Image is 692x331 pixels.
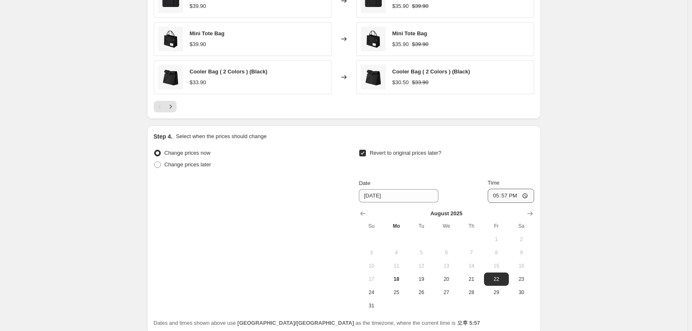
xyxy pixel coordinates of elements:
strike: $33.90 [412,78,428,87]
button: Saturday August 9 2025 [509,246,534,259]
span: 25 [387,289,406,296]
span: 18 [387,276,406,282]
button: Saturday August 16 2025 [509,259,534,273]
span: Date [359,180,370,186]
img: 1d4be00ba0e48f6e421059f9fd384947_crop_80x.jpg [158,65,183,90]
th: Sunday [359,219,384,233]
div: $30.50 [392,78,409,87]
button: Saturday August 2 2025 [509,233,534,246]
span: 13 [437,263,455,269]
b: [GEOGRAPHIC_DATA]/[GEOGRAPHIC_DATA] [237,320,354,326]
button: Wednesday August 6 2025 [434,246,459,259]
button: Tuesday August 5 2025 [409,246,434,259]
th: Saturday [509,219,534,233]
span: Cooler Bag ( 2 Colors ) (Black) [190,68,268,75]
img: 9e9cd7005382344d04589ea17ec72fcf_crop_80x.jpg [361,27,386,51]
button: Show next month, September 2025 [524,208,536,219]
span: 20 [437,276,455,282]
img: 9e9cd7005382344d04589ea17ec72fcf_crop_80x.jpg [158,27,183,51]
button: Thursday August 28 2025 [459,286,484,299]
button: Sunday August 10 2025 [359,259,384,273]
span: 31 [362,302,380,309]
th: Friday [484,219,509,233]
input: 8/18/2025 [359,189,438,202]
div: $33.90 [190,78,206,87]
button: Next [165,101,177,112]
span: 4 [387,249,406,256]
button: Friday August 15 2025 [484,259,509,273]
button: Saturday August 30 2025 [509,286,534,299]
span: 30 [512,289,530,296]
th: Monday [384,219,409,233]
strike: $39.90 [412,2,428,10]
button: Thursday August 21 2025 [459,273,484,286]
button: Tuesday August 12 2025 [409,259,434,273]
button: Saturday August 23 2025 [509,273,534,286]
span: Cooler Bag ( 2 Colors ) (Black) [392,68,470,75]
span: Dates and times shown above use as the timezone, where the current time is [154,320,480,326]
div: $39.90 [190,40,206,49]
button: Thursday August 14 2025 [459,259,484,273]
div: $35.90 [392,40,409,49]
span: Sa [512,223,530,229]
span: 22 [487,276,506,282]
span: Change prices later [165,161,211,168]
span: 2 [512,236,530,243]
button: Tuesday August 19 2025 [409,273,434,286]
span: 23 [512,276,530,282]
button: Monday August 4 2025 [384,246,409,259]
span: 21 [462,276,480,282]
button: Monday August 25 2025 [384,286,409,299]
button: Tuesday August 26 2025 [409,286,434,299]
span: 14 [462,263,480,269]
span: 7 [462,249,480,256]
span: Change prices now [165,150,211,156]
span: 16 [512,263,530,269]
span: 15 [487,263,506,269]
span: 10 [362,263,380,269]
button: Wednesday August 27 2025 [434,286,459,299]
button: Friday August 29 2025 [484,286,509,299]
span: 27 [437,289,455,296]
span: 24 [362,289,380,296]
button: Today Monday August 18 2025 [384,273,409,286]
th: Wednesday [434,219,459,233]
span: 9 [512,249,530,256]
span: 19 [412,276,431,282]
span: Mo [387,223,406,229]
span: 26 [412,289,431,296]
button: Wednesday August 13 2025 [434,259,459,273]
span: 12 [412,263,431,269]
nav: Pagination [154,101,177,112]
button: Sunday August 31 2025 [359,299,384,312]
span: 17 [362,276,380,282]
span: 3 [362,249,380,256]
button: Sunday August 24 2025 [359,286,384,299]
span: 6 [437,249,455,256]
div: $39.90 [190,2,206,10]
p: Select when the prices should change [176,132,266,141]
button: Sunday August 17 2025 [359,273,384,286]
button: Show previous month, July 2025 [357,208,369,219]
span: Revert to original prices later? [370,150,441,156]
span: 1 [487,236,506,243]
button: Friday August 22 2025 [484,273,509,286]
span: We [437,223,455,229]
img: 1d4be00ba0e48f6e421059f9fd384947_crop_80x.jpg [361,65,386,90]
span: 29 [487,289,506,296]
b: 오후 5:57 [457,320,480,326]
button: Wednesday August 20 2025 [434,273,459,286]
span: 28 [462,289,480,296]
button: Sunday August 3 2025 [359,246,384,259]
span: Mini Tote Bag [190,30,225,37]
button: Thursday August 7 2025 [459,246,484,259]
div: $35.90 [392,2,409,10]
button: Friday August 8 2025 [484,246,509,259]
span: 11 [387,263,406,269]
input: 12:00 [488,189,534,203]
span: Su [362,223,380,229]
button: Friday August 1 2025 [484,233,509,246]
span: Th [462,223,480,229]
th: Thursday [459,219,484,233]
span: 5 [412,249,431,256]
